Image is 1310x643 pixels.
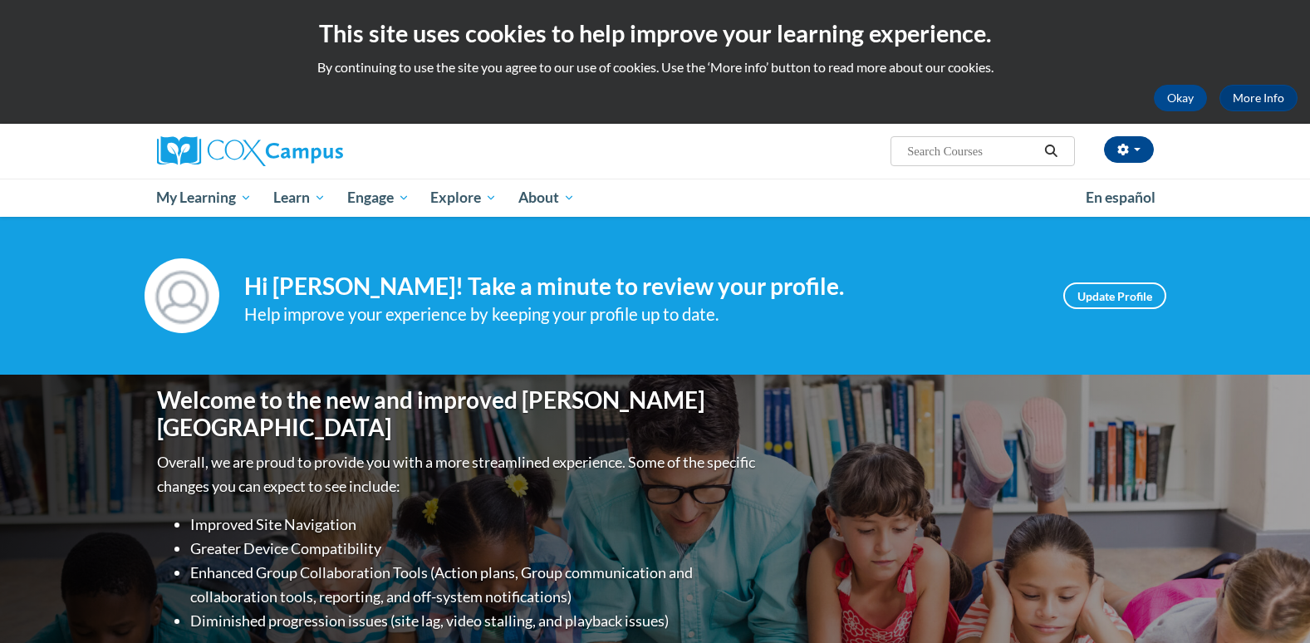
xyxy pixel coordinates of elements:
div: Main menu [132,179,1179,217]
a: My Learning [146,179,263,217]
iframe: Button to launch messaging window [1244,577,1297,630]
h1: Welcome to the new and improved [PERSON_NAME][GEOGRAPHIC_DATA] [157,386,759,442]
button: Search [1038,141,1063,161]
a: Cox Campus [157,136,473,166]
h2: This site uses cookies to help improve your learning experience. [12,17,1298,50]
li: Greater Device Compatibility [190,537,759,561]
span: About [518,188,575,208]
img: Profile Image [145,258,219,333]
div: Help improve your experience by keeping your profile up to date. [244,301,1038,328]
h4: Hi [PERSON_NAME]! Take a minute to review your profile. [244,272,1038,301]
button: Account Settings [1104,136,1154,163]
a: About [508,179,586,217]
a: Learn [262,179,336,217]
li: Enhanced Group Collaboration Tools (Action plans, Group communication and collaboration tools, re... [190,561,759,609]
a: Update Profile [1063,282,1166,309]
img: Cox Campus [157,136,343,166]
p: Overall, we are proud to provide you with a more streamlined experience. Some of the specific cha... [157,450,759,498]
span: En español [1086,189,1155,206]
span: Learn [273,188,326,208]
input: Search Courses [905,141,1038,161]
a: Explore [419,179,508,217]
a: Engage [336,179,420,217]
span: Engage [347,188,410,208]
a: En español [1075,180,1166,215]
li: Improved Site Navigation [190,513,759,537]
p: By continuing to use the site you agree to our use of cookies. Use the ‘More info’ button to read... [12,58,1298,76]
span: My Learning [156,188,252,208]
a: More Info [1219,85,1298,111]
span: Explore [430,188,497,208]
button: Okay [1154,85,1207,111]
li: Diminished progression issues (site lag, video stalling, and playback issues) [190,609,759,633]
